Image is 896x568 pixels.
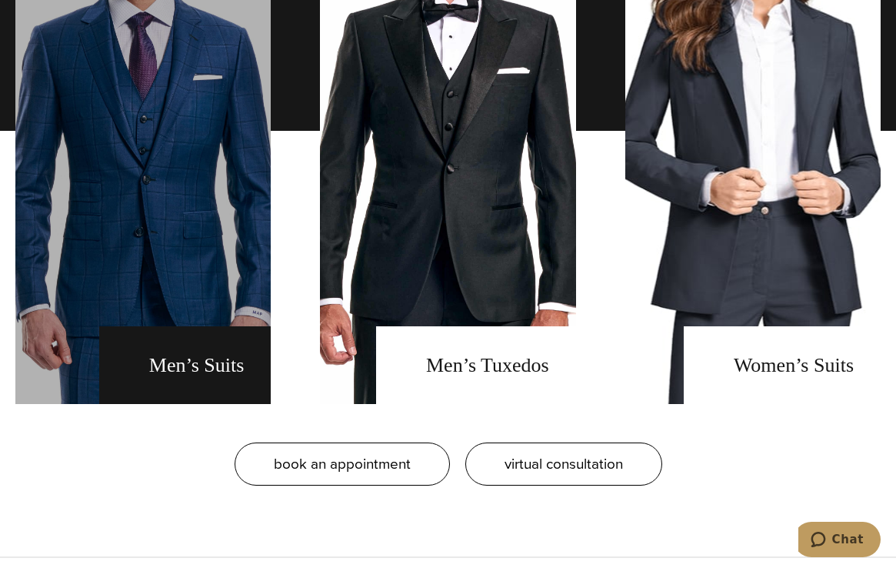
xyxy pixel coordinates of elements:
a: book an appointment [235,443,450,486]
a: virtual consultation [465,443,662,486]
span: virtual consultation [505,453,623,475]
iframe: Opens a widget where you can chat to one of our agents [798,522,881,560]
span: book an appointment [274,453,411,475]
